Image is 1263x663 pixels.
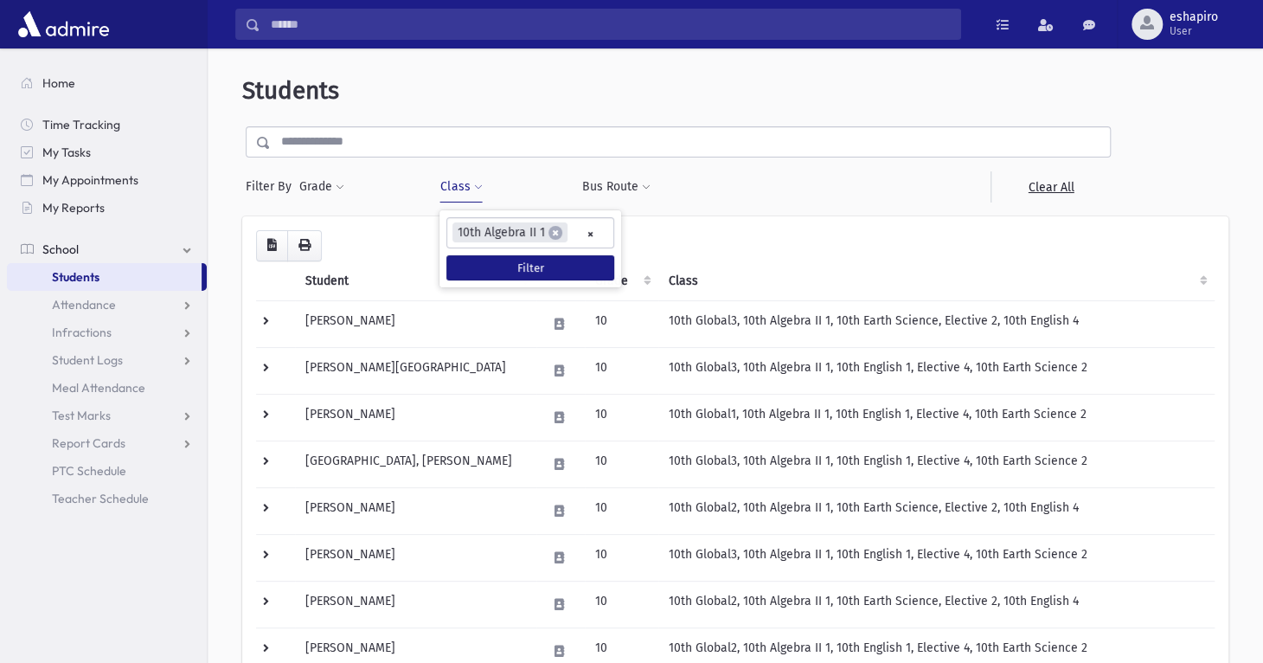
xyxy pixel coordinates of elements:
[7,485,207,512] a: Teacher Schedule
[295,394,536,441] td: [PERSON_NAME]
[7,319,207,346] a: Infractions
[991,171,1111,203] a: Clear All
[242,76,339,105] span: Students
[7,235,207,263] a: School
[42,117,120,132] span: Time Tracking
[52,297,116,312] span: Attendance
[446,255,614,280] button: Filter
[7,111,207,138] a: Time Tracking
[658,300,1215,347] td: 10th Global3, 10th Algebra II 1, 10th Earth Science, Elective 2, 10th English 4
[287,230,322,261] button: Print
[585,581,658,628] td: 10
[585,261,658,301] th: Grade: activate to sort column ascending
[658,261,1215,301] th: Class: activate to sort column ascending
[298,171,345,203] button: Grade
[246,177,298,196] span: Filter By
[585,487,658,534] td: 10
[295,261,536,301] th: Student: activate to sort column descending
[585,300,658,347] td: 10
[295,300,536,347] td: [PERSON_NAME]
[295,441,536,487] td: [GEOGRAPHIC_DATA], [PERSON_NAME]
[295,347,536,394] td: [PERSON_NAME][GEOGRAPHIC_DATA]
[7,346,207,374] a: Student Logs
[42,200,105,216] span: My Reports
[587,224,594,244] span: Remove all items
[658,581,1215,628] td: 10th Global2, 10th Algebra II 1, 10th Earth Science, Elective 2, 10th English 4
[52,352,123,368] span: Student Logs
[7,457,207,485] a: PTC Schedule
[7,402,207,429] a: Test Marks
[585,394,658,441] td: 10
[14,7,113,42] img: AdmirePro
[585,534,658,581] td: 10
[7,138,207,166] a: My Tasks
[42,145,91,160] span: My Tasks
[585,347,658,394] td: 10
[585,441,658,487] td: 10
[7,263,202,291] a: Students
[7,374,207,402] a: Meal Attendance
[658,487,1215,534] td: 10th Global2, 10th Algebra II 1, 10th Earth Science, Elective 2, 10th English 4
[52,380,145,396] span: Meal Attendance
[260,9,960,40] input: Search
[42,172,138,188] span: My Appointments
[452,222,567,242] li: 10th Algebra II 1
[7,429,207,457] a: Report Cards
[295,581,536,628] td: [PERSON_NAME]
[295,487,536,534] td: [PERSON_NAME]
[52,269,99,285] span: Students
[52,463,126,479] span: PTC Schedule
[1170,24,1218,38] span: User
[52,491,149,506] span: Teacher Schedule
[52,408,111,423] span: Test Marks
[7,291,207,319] a: Attendance
[52,435,125,451] span: Report Cards
[7,166,207,194] a: My Appointments
[42,75,75,91] span: Home
[658,534,1215,581] td: 10th Global3, 10th Algebra II 1, 10th English 1, Elective 4, 10th Earth Science 2
[548,226,562,240] span: ×
[439,171,483,203] button: Class
[658,394,1215,441] td: 10th Global1, 10th Algebra II 1, 10th English 1, Elective 4, 10th Earth Science 2
[581,171,651,203] button: Bus Route
[256,230,288,261] button: CSV
[7,194,207,222] a: My Reports
[52,325,112,340] span: Infractions
[658,347,1215,394] td: 10th Global3, 10th Algebra II 1, 10th English 1, Elective 4, 10th Earth Science 2
[295,534,536,581] td: [PERSON_NAME]
[658,441,1215,487] td: 10th Global3, 10th Algebra II 1, 10th English 1, Elective 4, 10th Earth Science 2
[42,241,79,257] span: School
[1170,10,1218,24] span: eshapiro
[7,69,207,97] a: Home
